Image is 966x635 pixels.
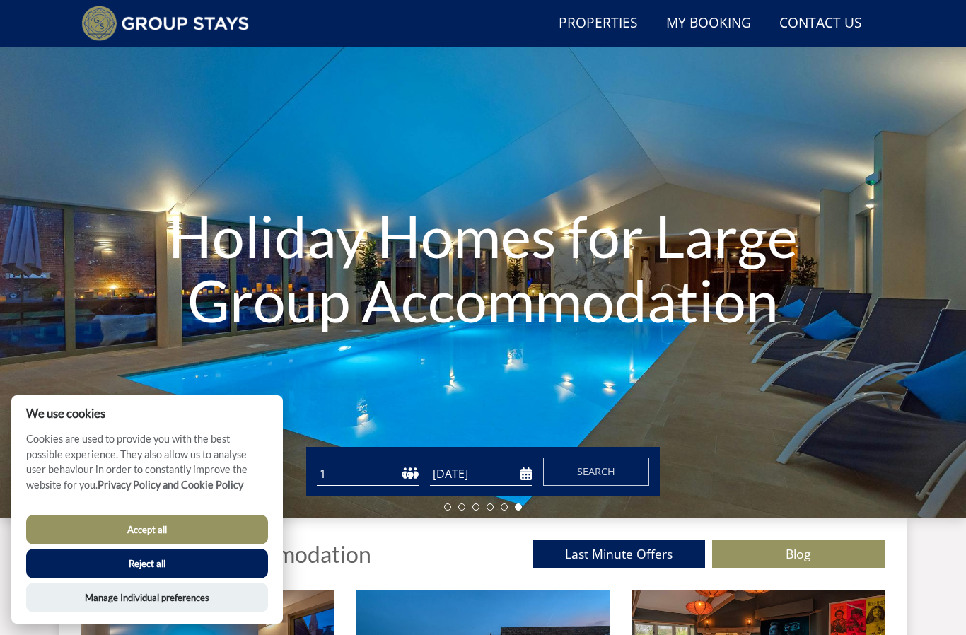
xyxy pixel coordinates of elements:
button: Search [543,458,649,486]
a: My Booking [661,8,757,40]
p: Cookies are used to provide you with the best possible experience. They also allow us to analyse ... [11,431,283,503]
button: Accept all [26,515,268,544]
a: Properties [553,8,644,40]
a: Contact Us [774,8,868,40]
span: Search [577,465,615,478]
input: Arrival Date [430,462,532,486]
a: Blog [712,540,885,568]
h2: We use cookies [11,407,283,420]
a: Last Minute Offers [533,540,705,568]
button: Manage Individual preferences [26,583,268,612]
h1: Holiday Homes for Large Group Accommodation [145,175,821,359]
img: Group Stays [81,6,249,41]
a: Privacy Policy and Cookie Policy [98,479,243,491]
button: Reject all [26,549,268,578]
